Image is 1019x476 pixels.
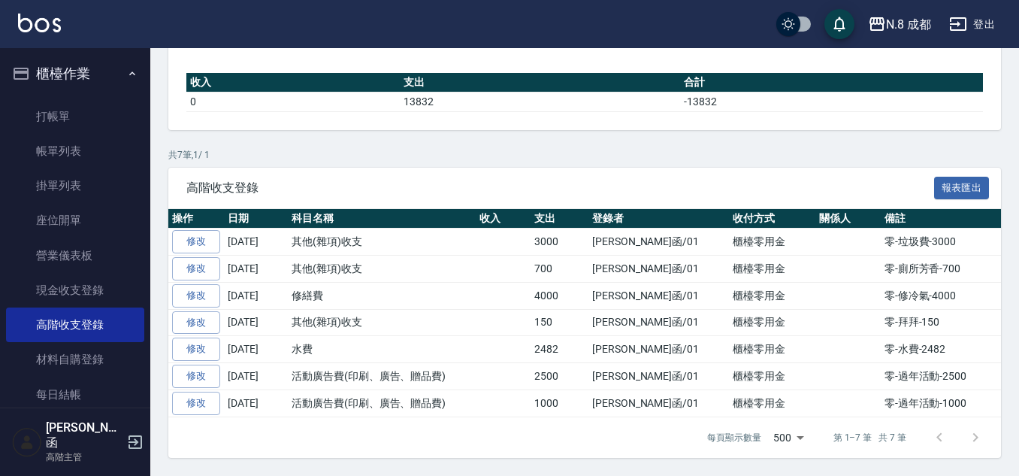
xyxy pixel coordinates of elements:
td: [PERSON_NAME]函/01 [588,282,729,309]
th: 關係人 [815,209,881,229]
td: [DATE] [224,229,288,256]
a: 高階收支登錄 [6,308,144,342]
td: 1000 [531,390,588,417]
td: [DATE] [224,256,288,283]
td: 150 [531,309,588,336]
td: [PERSON_NAME]函/01 [588,256,729,283]
button: 報表匯出 [934,177,990,200]
td: 3000 [531,229,588,256]
button: 登出 [943,11,1001,38]
td: 櫃檯零用金 [729,390,815,417]
td: 2500 [531,363,588,390]
td: 700 [531,256,588,283]
th: 合計 [680,73,983,92]
a: 每日結帳 [6,377,144,412]
td: -13832 [680,92,983,111]
td: [DATE] [224,309,288,336]
p: 每頁顯示數量 [707,431,761,444]
th: 收付方式 [729,209,815,229]
th: 收入 [476,209,531,229]
td: 櫃檯零用金 [729,256,815,283]
td: [PERSON_NAME]函/01 [588,390,729,417]
p: 第 1–7 筆 共 7 筆 [833,431,906,444]
button: save [824,9,854,39]
td: 其他(雜項)收支 [288,256,476,283]
th: 日期 [224,209,288,229]
td: 櫃檯零用金 [729,336,815,363]
a: 修改 [172,338,220,361]
a: 修改 [172,257,220,280]
td: [DATE] [224,282,288,309]
td: [PERSON_NAME]函/01 [588,229,729,256]
div: N.8 成都 [886,15,931,34]
a: 報表匯出 [934,180,990,194]
th: 登錄者 [588,209,729,229]
th: 支出 [531,209,588,229]
p: 共 7 筆, 1 / 1 [168,148,1001,162]
td: 其他(雜項)收支 [288,309,476,336]
a: 修改 [172,365,220,388]
a: 座位開單 [6,203,144,238]
button: 櫃檯作業 [6,54,144,93]
td: 櫃檯零用金 [729,282,815,309]
th: 操作 [168,209,224,229]
a: 打帳單 [6,99,144,134]
td: 活動廣告費(印刷、廣告、贈品費) [288,363,476,390]
a: 修改 [172,311,220,335]
td: 櫃檯零用金 [729,363,815,390]
a: 營業儀表板 [6,238,144,273]
th: 收入 [186,73,400,92]
button: N.8 成都 [862,9,937,40]
td: 其他(雜項)收支 [288,229,476,256]
td: 4000 [531,282,588,309]
td: 活動廣告費(印刷、廣告、贈品費) [288,390,476,417]
a: 現金收支登錄 [6,273,144,308]
a: 掛單列表 [6,168,144,203]
a: 修改 [172,230,220,253]
div: 500 [767,417,809,458]
td: [DATE] [224,390,288,417]
th: 科目名稱 [288,209,476,229]
td: 修繕費 [288,282,476,309]
td: [DATE] [224,336,288,363]
img: Person [12,427,42,457]
td: [PERSON_NAME]函/01 [588,363,729,390]
a: 修改 [172,392,220,415]
p: 高階主管 [46,450,122,464]
a: 材料自購登錄 [6,342,144,377]
td: 櫃檯零用金 [729,229,815,256]
td: 2482 [531,336,588,363]
img: Logo [18,14,61,32]
a: 修改 [172,284,220,308]
a: 帳單列表 [6,134,144,168]
td: 0 [186,92,400,111]
span: 高階收支登錄 [186,180,934,196]
td: [PERSON_NAME]函/01 [588,336,729,363]
h5: [PERSON_NAME]函 [46,420,122,450]
td: 水費 [288,336,476,363]
td: [PERSON_NAME]函/01 [588,309,729,336]
td: 櫃檯零用金 [729,309,815,336]
th: 支出 [400,73,680,92]
td: 13832 [400,92,680,111]
td: [DATE] [224,363,288,390]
